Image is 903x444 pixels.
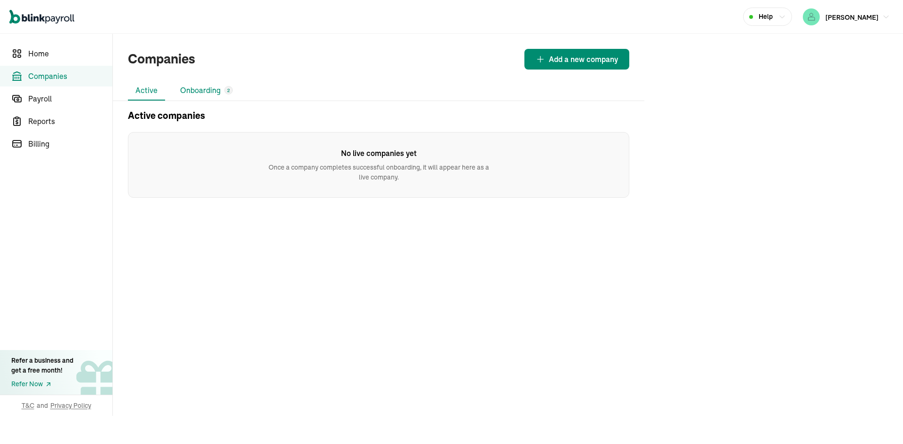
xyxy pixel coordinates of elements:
[28,70,112,82] span: Companies
[266,148,491,159] h6: No live companies yet
[28,48,112,59] span: Home
[173,81,240,101] li: Onboarding
[524,49,629,70] button: Add a new company
[22,401,34,410] span: T&C
[9,3,74,31] nav: Global
[128,109,205,123] h2: Active companies
[11,356,73,375] div: Refer a business and get a free month!
[37,401,48,410] span: and
[266,163,491,182] p: Once a company completes successful onboarding, it will appear here as a live company.
[128,49,195,69] h1: Companies
[50,401,91,410] span: Privacy Policy
[549,54,618,65] span: Add a new company
[28,138,112,149] span: Billing
[743,8,792,26] button: Help
[746,343,903,444] iframe: Chat Widget
[28,93,112,104] span: Payroll
[128,81,165,101] li: Active
[11,379,73,389] a: Refer Now
[759,12,773,22] span: Help
[799,7,894,27] button: [PERSON_NAME]
[825,13,879,22] span: [PERSON_NAME]
[227,87,230,94] span: 2
[28,116,112,127] span: Reports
